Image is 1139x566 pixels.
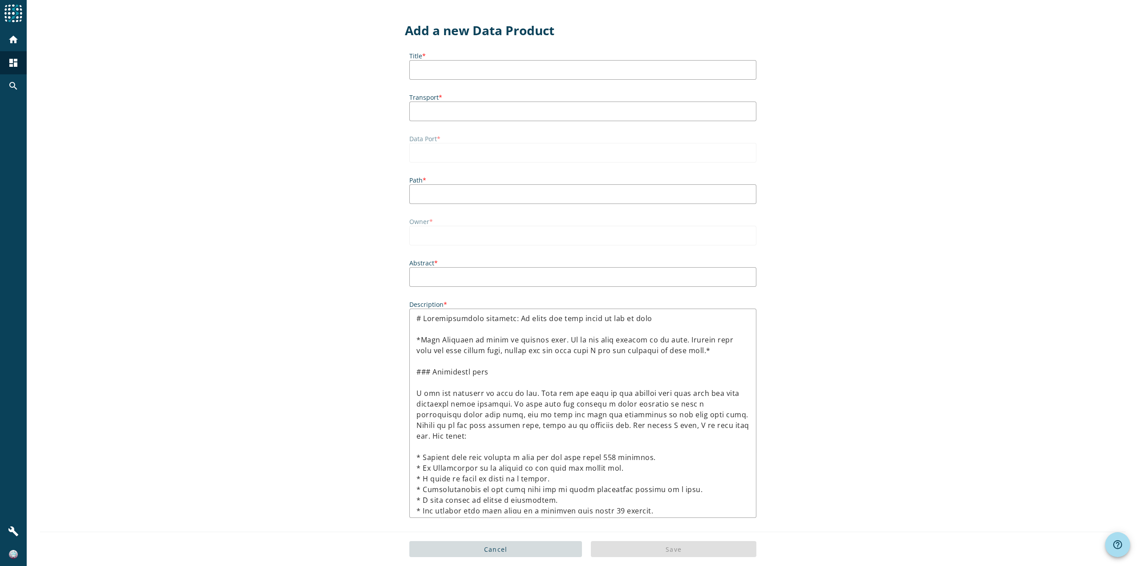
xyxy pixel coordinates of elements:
[409,134,756,143] label: Data Port
[4,4,22,22] img: spoud-logo.svg
[409,52,756,60] label: Title
[409,300,756,309] label: Description
[8,81,19,91] mat-icon: search
[409,259,756,267] label: Abstract
[409,176,756,184] label: Path
[9,550,18,559] img: b949b67d7bf7c919f6ce9e34ff386508
[8,34,19,45] mat-icon: home
[409,531,756,540] label: Tags
[8,57,19,68] mat-icon: dashboard
[409,217,756,226] label: Owner
[409,541,582,557] button: Cancel
[409,93,756,102] label: Transport
[1112,539,1123,550] mat-icon: help_outline
[405,22,761,39] h1: Add a new Data Product
[8,526,19,537] mat-icon: build
[484,545,508,554] span: Cancel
